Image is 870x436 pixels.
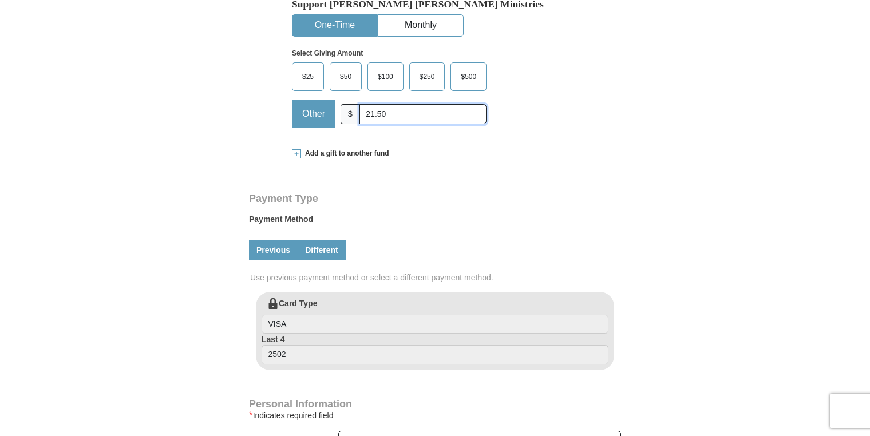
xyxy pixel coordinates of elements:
[262,334,608,364] label: Last 4
[250,272,622,283] span: Use previous payment method or select a different payment method.
[292,49,363,57] strong: Select Giving Amount
[262,315,608,334] input: Card Type
[249,194,621,203] h4: Payment Type
[249,399,621,409] h4: Personal Information
[372,68,399,85] span: $100
[296,68,319,85] span: $25
[249,240,298,260] a: Previous
[378,15,463,36] button: Monthly
[249,409,621,422] div: Indicates required field
[455,68,482,85] span: $500
[262,345,608,364] input: Last 4
[296,105,331,122] span: Other
[341,104,360,124] span: $
[359,104,487,124] input: Other Amount
[249,213,621,231] label: Payment Method
[298,240,346,260] a: Different
[262,298,608,334] label: Card Type
[414,68,441,85] span: $250
[292,15,377,36] button: One-Time
[301,149,389,158] span: Add a gift to another fund
[334,68,357,85] span: $50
